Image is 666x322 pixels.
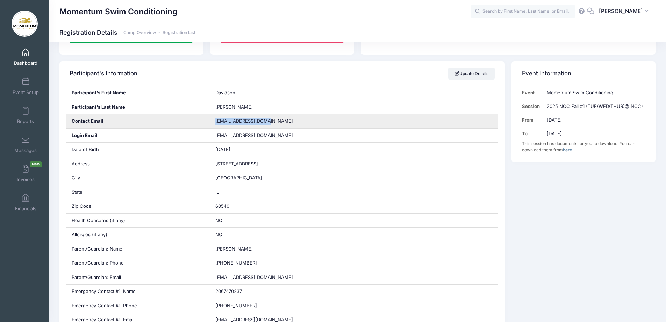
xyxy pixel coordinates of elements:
span: [PERSON_NAME] [599,7,643,15]
span: [EMAIL_ADDRESS][DOMAIN_NAME] [215,118,293,124]
td: Momentum Swim Conditioning [544,86,645,100]
span: [STREET_ADDRESS] [215,161,258,166]
h4: Event Information [522,64,571,84]
a: InvoicesNew [9,161,42,186]
h1: Momentum Swim Conditioning [59,4,177,20]
span: Messages [14,148,37,153]
div: Participant's First Name [66,86,210,100]
span: Event Setup [13,89,39,95]
div: Allergies (if any) [66,228,210,242]
a: Registration List [163,30,195,35]
span: [DATE] [215,146,230,152]
h4: Participant's Information [70,64,137,84]
a: Event Setup [9,74,42,98]
span: 2067470237 [215,288,242,294]
td: [DATE] [544,127,645,141]
h1: Registration Details [59,29,195,36]
span: Invoices [17,177,35,183]
span: [PHONE_NUMBER] [215,260,257,266]
a: Camp Overview [123,30,156,35]
a: Update Details [448,68,495,80]
a: Financials [9,190,42,215]
div: State [66,185,210,199]
span: NO [215,218,222,223]
span: [EMAIL_ADDRESS][DOMAIN_NAME] [215,274,293,280]
a: Messages [9,132,42,157]
span: [EMAIL_ADDRESS][DOMAIN_NAME] [215,132,303,139]
div: Emergency Contact #1: Name [66,285,210,299]
div: Parent/Guardian: Name [66,242,210,256]
div: Emergency Contact #1: Phone [66,299,210,313]
td: Session [522,100,544,113]
div: Parent/Guardian: Email [66,270,210,285]
td: From [522,113,544,127]
span: 60540 [215,203,229,209]
div: Participant's Last Name [66,100,210,114]
td: To [522,127,544,141]
td: 2025 NCC Fall #1 (TUE/WED/THUR)@ NCC) [544,100,645,113]
div: City [66,171,210,185]
span: New [30,161,42,167]
span: [PERSON_NAME] [215,246,253,252]
button: [PERSON_NAME] [594,4,656,20]
div: Parent/Guardian: Phone [66,256,210,270]
td: [DATE] [544,113,645,127]
div: Address [66,157,210,171]
span: IL [215,189,219,195]
div: Login Email [66,129,210,143]
span: Financials [15,206,36,212]
div: Date of Birth [66,143,210,157]
span: [GEOGRAPHIC_DATA] [215,175,262,180]
a: Reports [9,103,42,128]
span: Reports [17,118,34,124]
span: [PERSON_NAME] [215,104,253,110]
img: Momentum Swim Conditioning [12,11,38,37]
div: Health Concerns (if any) [66,214,210,228]
a: here [563,147,572,152]
input: Search by First Name, Last Name, or Email... [471,5,575,19]
div: This session has documents for you to download. You can download them from [522,141,645,153]
span: [PHONE_NUMBER] [215,303,257,308]
div: Contact Email [66,114,210,128]
span: NO [215,232,222,237]
span: Dashboard [14,60,37,66]
a: Dashboard [9,45,42,69]
span: Davidson [215,90,235,95]
div: Zip Code [66,199,210,213]
td: Event [522,86,544,100]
